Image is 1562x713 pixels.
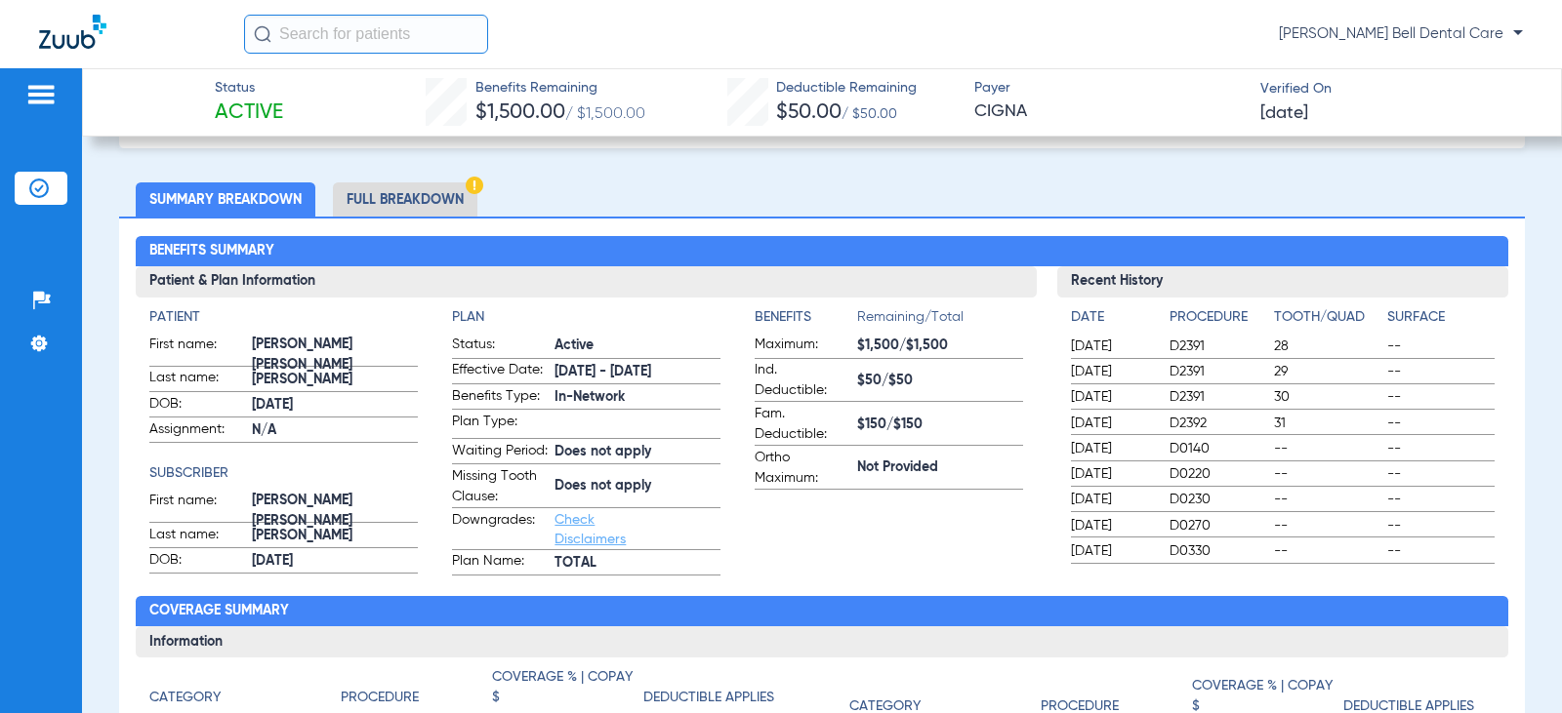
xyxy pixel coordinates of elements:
[555,513,626,546] a: Check Disclaimers
[244,15,488,54] input: Search for patients
[452,412,548,438] span: Plan Type:
[452,386,548,410] span: Benefits Type:
[1387,439,1494,458] span: --
[857,307,1023,335] span: Remaining/Total
[39,15,106,49] img: Zuub Logo
[974,78,1244,99] span: Payer
[1170,541,1266,561] span: D0330
[1170,307,1266,335] app-breakdown-title: Procedure
[776,102,842,123] span: $50.00
[252,551,418,572] span: [DATE]
[149,307,418,328] h4: Patient
[974,99,1244,124] span: CIGNA
[136,182,315,217] li: Summary Breakdown
[776,78,917,99] span: Deductible Remaining
[643,688,774,708] h4: Deductible Applies
[1071,387,1153,407] span: [DATE]
[149,688,221,708] h4: Category
[149,525,245,548] span: Last name:
[475,102,565,123] span: $1,500.00
[1274,337,1380,356] span: 28
[1071,307,1153,335] app-breakdown-title: Date
[1170,490,1266,509] span: D0230
[1274,464,1380,484] span: --
[1387,362,1494,381] span: --
[1170,307,1266,328] h4: Procedure
[1279,24,1523,44] span: [PERSON_NAME] Bell Dental Care
[755,307,857,328] h4: Benefits
[755,404,850,445] span: Fam. Deductible:
[1071,516,1153,535] span: [DATE]
[1387,337,1494,356] span: --
[149,550,245,574] span: DOB:
[1274,439,1380,458] span: --
[252,395,418,416] span: [DATE]
[149,368,245,391] span: Last name:
[1170,516,1266,535] span: D0270
[755,448,850,489] span: Ortho Maximum:
[452,551,548,574] span: Plan Name:
[1170,414,1266,433] span: D2392
[1057,266,1507,297] h3: Recent History
[1170,387,1266,407] span: D2391
[149,463,418,484] app-breakdown-title: Subscriber
[1071,414,1153,433] span: [DATE]
[1387,516,1494,535] span: --
[341,688,419,708] h4: Procedure
[755,307,857,335] app-breakdown-title: Benefits
[452,360,548,383] span: Effective Date:
[1274,362,1380,381] span: 29
[1170,337,1266,356] span: D2391
[1071,490,1153,509] span: [DATE]
[252,370,418,390] span: [PERSON_NAME]
[555,476,720,496] span: Does not apply
[452,466,548,507] span: Missing Tooth Clause:
[252,345,418,366] span: [PERSON_NAME] [PERSON_NAME]
[215,99,283,127] span: Active
[1387,464,1494,484] span: --
[452,307,720,328] h4: Plan
[1274,541,1380,561] span: --
[1071,307,1153,328] h4: Date
[565,106,645,122] span: / $1,500.00
[1387,414,1494,433] span: --
[466,177,483,194] img: Hazard
[1274,307,1380,335] app-breakdown-title: Tooth/Quad
[1071,439,1153,458] span: [DATE]
[136,266,1037,297] h3: Patient & Plan Information
[857,457,1023,478] span: Not Provided
[555,362,720,382] span: [DATE] - [DATE]
[1274,516,1380,535] span: --
[1071,541,1153,561] span: [DATE]
[1274,490,1380,509] span: --
[1260,79,1530,99] span: Verified On
[755,335,850,358] span: Maximum:
[452,441,548,464] span: Waiting Period:
[254,25,271,43] img: Search Icon
[857,336,1023,356] span: $1,500/$1,500
[555,387,720,408] span: In-Network
[1274,387,1380,407] span: 30
[452,510,548,549] span: Downgrades:
[252,501,418,522] span: [PERSON_NAME] [PERSON_NAME]
[1071,337,1153,356] span: [DATE]
[252,526,418,546] span: [PERSON_NAME]
[136,236,1507,267] h2: Benefits Summary
[452,335,548,358] span: Status:
[492,667,634,708] h4: Coverage % | Copay $
[1387,387,1494,407] span: --
[1387,490,1494,509] span: --
[755,360,850,401] span: Ind. Deductible:
[1170,362,1266,381] span: D2391
[1170,439,1266,458] span: D0140
[136,596,1507,627] h2: Coverage Summary
[215,78,283,99] span: Status
[136,626,1507,657] h3: Information
[252,420,418,441] span: N/A
[857,415,1023,435] span: $150/$150
[475,78,645,99] span: Benefits Remaining
[1387,307,1494,335] app-breakdown-title: Surface
[25,83,57,106] img: hamburger-icon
